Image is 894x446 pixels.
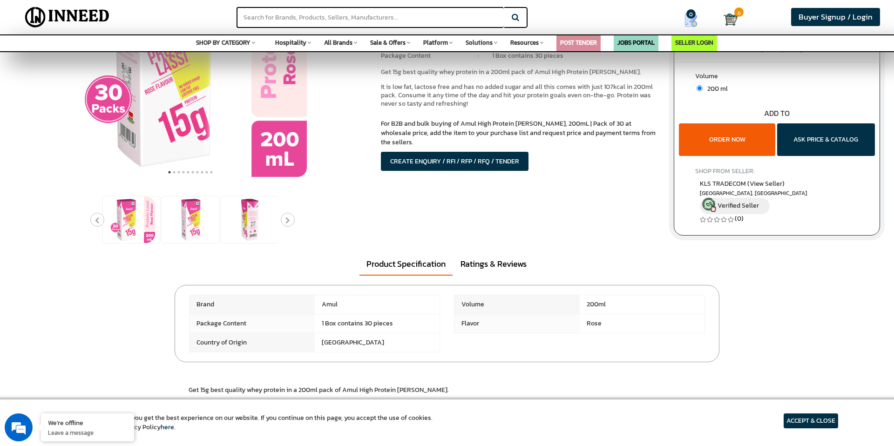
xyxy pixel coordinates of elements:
[227,196,273,243] img: Amul High Protein Rose Lassi, 200mL
[196,38,251,47] span: SHOP BY CATEGORY
[674,108,880,119] div: ADD TO
[48,418,127,427] div: We're offline
[204,168,209,177] button: 9
[48,52,156,64] div: Leave a message
[56,413,433,432] article: We use cookies to ensure you get the best experience on our website. If you continue on this page...
[703,84,728,94] span: 200 ml
[791,8,880,26] a: Buyer Signup / Login
[492,51,660,61] li: 1 Box contains 30 pieces
[168,196,214,243] img: Amul High Protein Rose Lassi, 200mL
[195,168,200,177] button: 7
[237,7,504,28] input: Search for Brands, Products, Sellers, Manufacturers...
[315,295,440,314] span: Amul
[700,179,854,214] a: KLS TRADECOM (View Seller) [GEOGRAPHIC_DATA], [GEOGRAPHIC_DATA] Verified Seller
[381,83,660,108] p: It is low fat, lactose free and has no added sugar and all this comes with just 107kcal in 200ml ...
[4,52,57,60] a: Enable Validation
[734,7,744,17] span: 0
[702,198,716,212] img: inneed-verified-seller-icon.png
[454,295,580,314] span: Volume
[190,333,315,352] span: Country of Origin
[315,333,440,352] span: [GEOGRAPHIC_DATA]
[281,213,295,227] button: Next
[370,38,406,47] span: Sale & Offers
[777,123,875,156] button: ASK PRICE & CATALOG
[684,13,698,27] img: Show My Quotes
[735,214,744,223] a: (0)
[359,253,453,276] a: Product Specification
[90,213,104,227] button: Previous
[181,168,186,177] button: 4
[172,168,176,177] button: 2
[784,413,838,428] article: ACCEPT & CLOSE
[381,68,660,76] p: Get 15g best quality whey protein in a 200ml pack of Amul High Protein [PERSON_NAME].
[190,295,315,314] span: Brand
[17,6,117,29] img: Inneed.Market
[4,4,136,12] p: Analytics Inspector 1.7.0
[679,123,775,156] button: ORDER NOW
[665,9,724,31] a: my Quotes 0
[695,72,859,83] label: Volume
[5,254,177,287] textarea: Type your message and click 'Submit'
[167,168,172,177] button: 1
[153,5,175,27] div: Minimize live chat window
[190,314,315,333] span: Package Content
[510,38,539,47] span: Resources
[724,9,732,30] a: Cart 0
[186,168,190,177] button: 5
[799,11,873,23] span: Buyer Signup / Login
[136,287,169,299] em: Submit
[381,51,465,61] li: Package Content
[209,168,214,177] button: 10
[275,38,306,47] span: Hospitality
[464,51,492,61] li: :
[580,295,705,314] span: 200ml
[454,314,580,333] span: Flavor
[64,244,71,250] img: salesiqlogo_leal7QplfZFryJ6FIlVepeu7OftD7mt8q6exU6-34PB8prfIgodN67KcxXM9Y7JQ_.png
[423,38,448,47] span: Platform
[48,428,127,437] p: Leave a message
[4,22,136,37] h5: Bazaarvoice Analytics content is not detected on this page.
[466,38,493,47] span: Solutions
[190,168,195,177] button: 6
[718,201,759,210] span: Verified Seller
[200,168,204,177] button: 8
[560,38,597,47] a: POST TENDER
[381,119,660,147] p: For B2B and bulk buying of Amul High Protein [PERSON_NAME], 200mL | Pack of 30 at wholesale price...
[580,314,705,333] span: Rose
[16,56,39,61] img: logo_Zg8I0qSkbAqR2WFHt3p6CTuqpyXMFPubPcD2OT02zFN43Cy9FUNNG3NEPhM_Q1qe_.png
[675,38,713,47] a: SELLER LOGIN
[686,9,696,19] span: 0
[73,244,118,250] em: Driven by SalesIQ
[20,117,163,211] span: We are offline. Please leave us a message.
[381,152,528,171] button: CREATE ENQUIRY / RFI / RFP / RFQ / TENDER
[189,385,705,395] p: Get 15g best quality whey protein in a 200ml pack of Amul High Protein [PERSON_NAME].
[108,196,155,243] img: Amul High Protein Rose Lassi, 200mL
[315,314,440,333] span: 1 Box contains 30 pieces
[700,189,854,197] span: East Delhi
[695,168,859,175] h4: SHOP FROM SELLER:
[454,253,534,275] a: Ratings & Reviews
[4,52,57,60] abbr: Enabling validation will send analytics events to the Bazaarvoice validation service. If an event...
[700,179,785,189] span: KLS TRADECOM
[176,168,181,177] button: 3
[161,422,174,432] a: here
[324,38,352,47] span: All Brands
[724,13,738,27] img: Cart
[617,38,655,47] a: JOBS PORTAL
